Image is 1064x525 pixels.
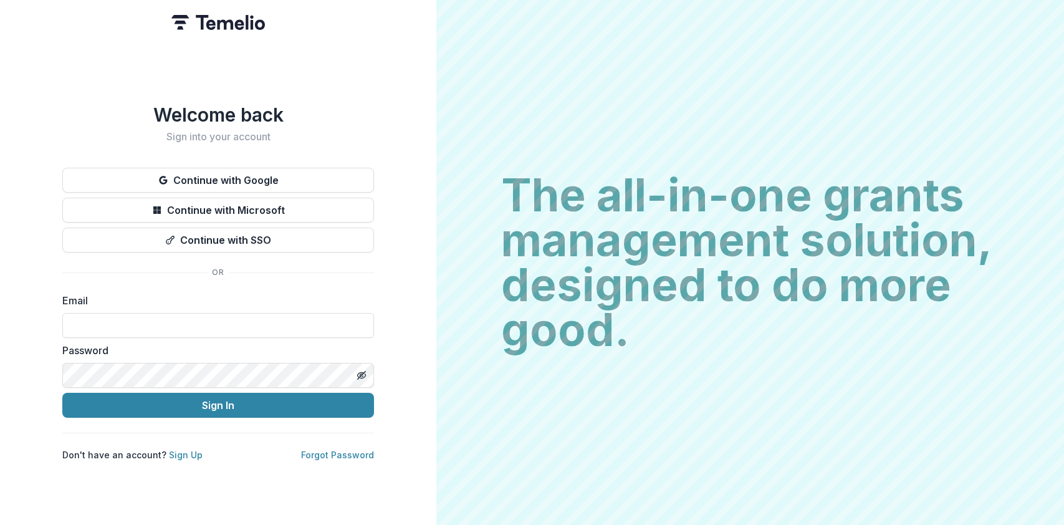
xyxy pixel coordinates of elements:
[62,198,374,223] button: Continue with Microsoft
[301,450,374,460] a: Forgot Password
[62,228,374,253] button: Continue with SSO
[62,131,374,143] h2: Sign into your account
[171,15,265,30] img: Temelio
[62,393,374,418] button: Sign In
[62,293,367,308] label: Email
[62,104,374,126] h1: Welcome back
[352,365,371,385] button: Toggle password visibility
[62,168,374,193] button: Continue with Google
[62,448,203,461] p: Don't have an account?
[169,450,203,460] a: Sign Up
[62,343,367,358] label: Password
